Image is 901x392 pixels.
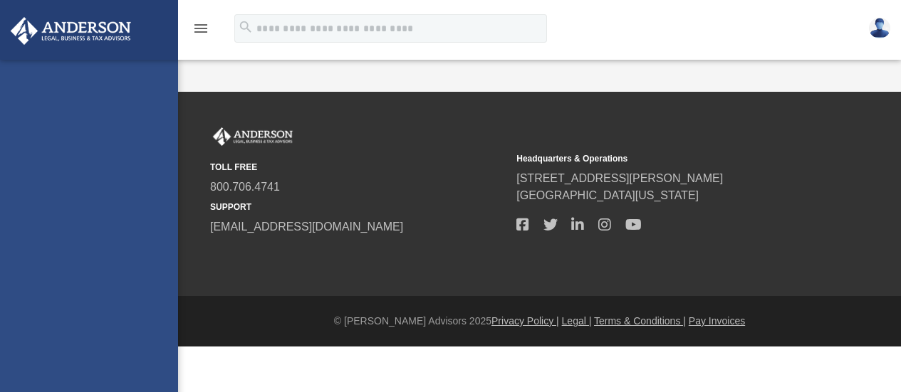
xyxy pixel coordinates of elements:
small: SUPPORT [210,201,506,213]
a: 800.706.4741 [210,181,280,193]
a: [STREET_ADDRESS][PERSON_NAME] [516,172,723,184]
i: menu [192,20,209,37]
a: [EMAIL_ADDRESS][DOMAIN_NAME] [210,221,403,233]
a: Privacy Policy | [491,315,559,327]
div: © [PERSON_NAME] Advisors 2025 [178,314,901,329]
img: User Pic [869,18,890,38]
a: Terms & Conditions | [594,315,686,327]
i: search [238,19,254,35]
img: Anderson Advisors Platinum Portal [6,17,135,45]
a: [GEOGRAPHIC_DATA][US_STATE] [516,189,699,201]
a: Legal | [562,315,592,327]
small: TOLL FREE [210,161,506,174]
a: Pay Invoices [689,315,745,327]
a: menu [192,27,209,37]
img: Anderson Advisors Platinum Portal [210,127,296,146]
small: Headquarters & Operations [516,152,813,165]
